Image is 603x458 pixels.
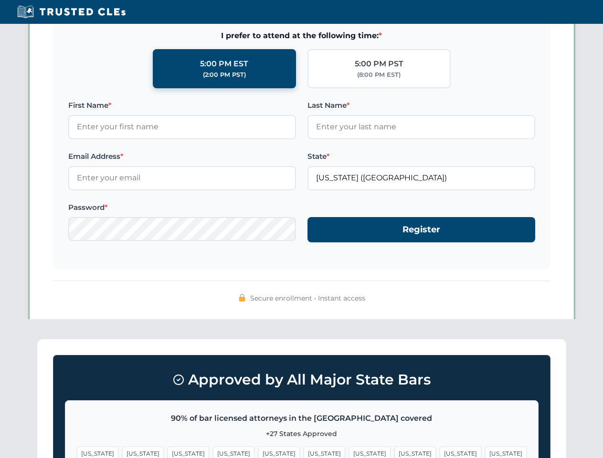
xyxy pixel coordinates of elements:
[355,58,403,70] div: 5:00 PM PST
[250,293,365,303] span: Secure enrollment • Instant access
[307,217,535,242] button: Register
[307,100,535,111] label: Last Name
[307,151,535,162] label: State
[68,166,296,190] input: Enter your email
[68,100,296,111] label: First Name
[357,70,401,80] div: (8:00 PM EST)
[238,294,246,302] img: 🔒
[68,30,535,42] span: I prefer to attend at the following time:
[77,428,527,439] p: +27 States Approved
[203,70,246,80] div: (2:00 PM PST)
[68,115,296,139] input: Enter your first name
[65,367,539,393] h3: Approved by All Major State Bars
[307,166,535,190] input: Florida (FL)
[14,5,128,19] img: Trusted CLEs
[200,58,248,70] div: 5:00 PM EST
[307,115,535,139] input: Enter your last name
[77,412,527,425] p: 90% of bar licensed attorneys in the [GEOGRAPHIC_DATA] covered
[68,202,296,213] label: Password
[68,151,296,162] label: Email Address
